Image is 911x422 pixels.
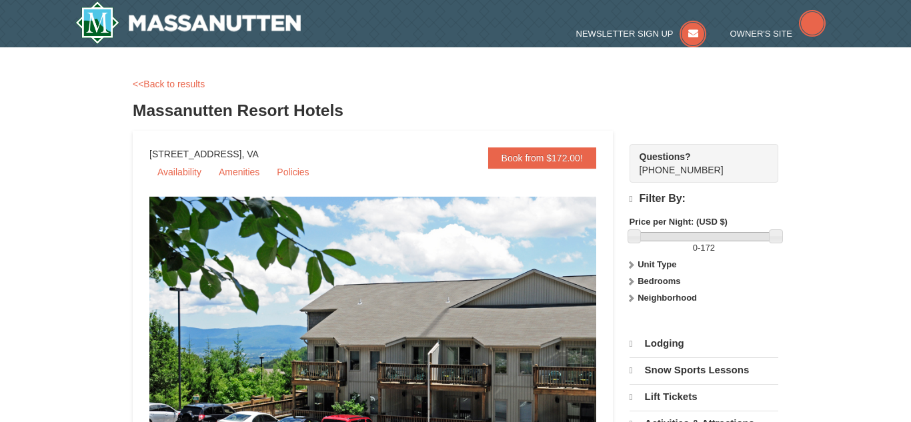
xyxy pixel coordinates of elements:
strong: Price per Night: (USD $) [630,217,728,227]
span: [PHONE_NUMBER] [640,150,754,175]
span: Owner's Site [730,29,793,39]
span: 0 [693,243,698,253]
a: Owner's Site [730,29,826,39]
a: <<Back to results [133,79,205,89]
a: Book from $172.00! [488,147,596,169]
a: Snow Sports Lessons [630,357,778,383]
a: Policies [269,162,317,182]
a: Lift Tickets [630,384,778,409]
span: Newsletter Sign Up [576,29,674,39]
label: - [630,241,778,255]
strong: Bedrooms [638,276,680,286]
a: Amenities [211,162,267,182]
strong: Unit Type [638,259,676,269]
h4: Filter By: [630,193,778,205]
a: Newsletter Sign Up [576,29,707,39]
a: Massanutten Resort [75,1,301,44]
h3: Massanutten Resort Hotels [133,97,778,124]
a: Lodging [630,331,778,356]
img: Massanutten Resort Logo [75,1,301,44]
strong: Neighborhood [638,293,697,303]
strong: Questions? [640,151,691,162]
span: 172 [700,243,715,253]
a: Availability [149,162,209,182]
